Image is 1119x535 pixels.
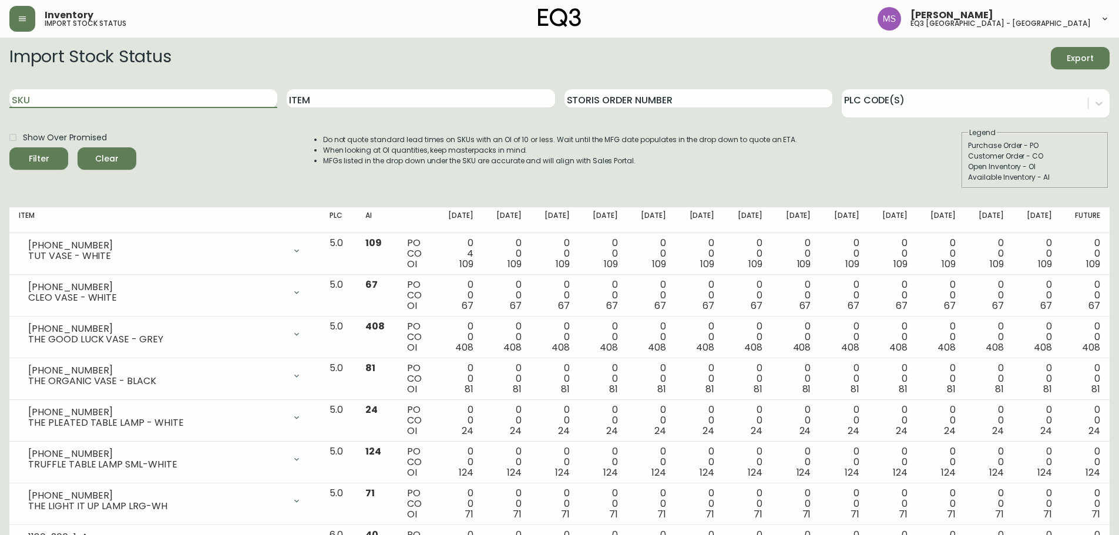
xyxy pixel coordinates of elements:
[19,280,311,305] div: [PHONE_NUMBER]CLEO VASE - WHITE
[407,424,417,438] span: OI
[1034,341,1052,354] span: 408
[878,238,907,270] div: 0 0
[365,403,378,416] span: 24
[1040,299,1052,312] span: 67
[986,341,1004,354] span: 408
[1071,321,1100,353] div: 0 0
[365,278,378,291] span: 67
[28,240,285,251] div: [PHONE_NUMBER]
[965,207,1013,233] th: [DATE]
[323,145,798,156] li: When looking at OI quantities, keep masterpacks in mind.
[1088,299,1100,312] span: 67
[968,161,1102,172] div: Open Inventory - OI
[28,334,285,345] div: THE GOOD LUCK VASE - GREY
[540,488,570,520] div: 0 0
[1091,507,1100,521] span: 71
[407,382,417,396] span: OI
[851,382,859,396] span: 81
[968,151,1102,161] div: Customer Order - CO
[1051,47,1110,69] button: Export
[492,488,522,520] div: 0 0
[733,238,762,270] div: 0 0
[407,257,417,271] span: OI
[604,257,618,271] span: 109
[465,382,473,396] span: 81
[589,280,618,311] div: 0 0
[320,207,356,233] th: PLC
[407,363,425,395] div: PO CO
[558,424,570,438] span: 24
[974,363,1004,395] div: 0 0
[28,418,285,428] div: THE PLEATED TABLE LAMP - WHITE
[700,466,714,479] span: 124
[910,11,993,20] span: [PERSON_NAME]
[637,488,666,520] div: 0 0
[444,238,473,270] div: 0 4
[1091,382,1100,396] span: 81
[829,488,859,520] div: 0 0
[462,424,473,438] span: 24
[561,507,570,521] span: 71
[365,445,381,458] span: 124
[492,405,522,436] div: 0 0
[28,490,285,501] div: [PHONE_NUMBER]
[751,299,762,312] span: 67
[1088,424,1100,438] span: 24
[829,405,859,436] div: 0 0
[799,424,811,438] span: 24
[508,257,522,271] span: 109
[606,299,618,312] span: 67
[45,11,93,20] span: Inventory
[845,257,859,271] span: 109
[829,238,859,270] div: 0 0
[841,341,859,354] span: 408
[28,501,285,512] div: THE LIGHT IT UP LAMP LRG-WH
[323,134,798,145] li: Do not quote standard lead times on SKUs with an OI of 10 or less. Wait until the MFG date popula...
[799,299,811,312] span: 67
[407,488,425,520] div: PO CO
[19,488,311,514] div: [PHONE_NUMBER]THE LIGHT IT UP LAMP LRG-WH
[320,317,356,358] td: 5.0
[941,466,956,479] span: 124
[926,488,956,520] div: 0 0
[974,488,1004,520] div: 0 0
[878,321,907,353] div: 0 0
[968,172,1102,183] div: Available Inventory - AI
[609,382,618,396] span: 81
[802,382,811,396] span: 81
[365,486,375,500] span: 71
[19,446,311,472] div: [PHONE_NUMBER]TRUFFLE TABLE LAMP SML-WHITE
[802,507,811,521] span: 71
[926,405,956,436] div: 0 0
[28,324,285,334] div: [PHONE_NUMBER]
[992,424,1004,438] span: 24
[781,280,811,311] div: 0 0
[558,299,570,312] span: 67
[878,405,907,436] div: 0 0
[1037,466,1052,479] span: 124
[492,446,522,478] div: 0 0
[462,299,473,312] span: 67
[733,321,762,353] div: 0 0
[606,424,618,438] span: 24
[685,405,714,436] div: 0 0
[1023,321,1052,353] div: 0 0
[829,446,859,478] div: 0 0
[781,405,811,436] div: 0 0
[1060,51,1100,66] span: Export
[651,466,666,479] span: 124
[459,257,473,271] span: 109
[19,363,311,389] div: [PHONE_NUMBER]THE ORGANIC VASE - BLACK
[540,446,570,478] div: 0 0
[407,466,417,479] span: OI
[990,257,1004,271] span: 109
[603,466,618,479] span: 124
[444,446,473,478] div: 0 0
[878,446,907,478] div: 0 0
[637,280,666,311] div: 0 0
[556,257,570,271] span: 109
[637,238,666,270] div: 0 0
[868,207,916,233] th: [DATE]
[654,299,666,312] span: 67
[974,238,1004,270] div: 0 0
